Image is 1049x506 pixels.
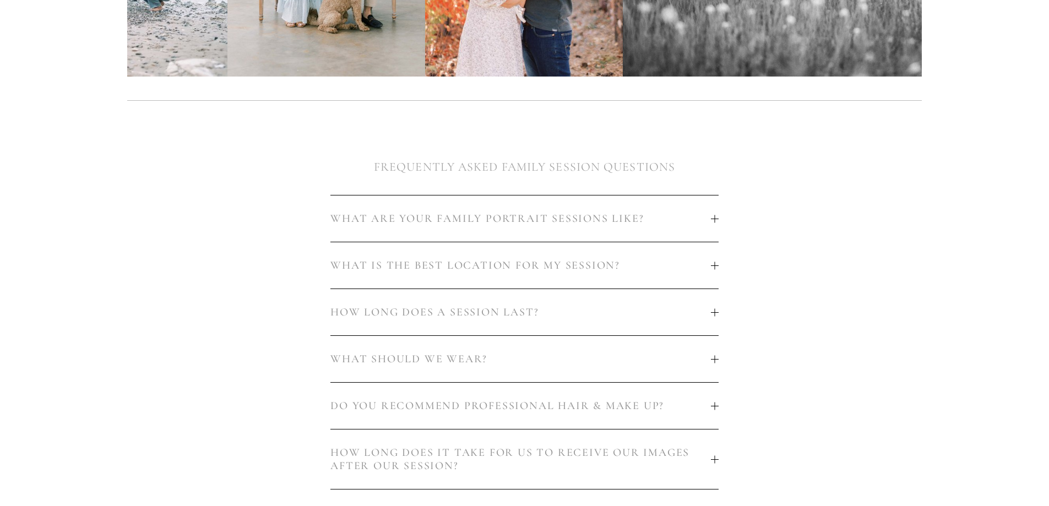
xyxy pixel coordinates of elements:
button: HOW LONG DOES IT TAKE FOR US TO RECEIVE OUR IMAGES AFTER OUR SESSION? [330,429,718,489]
span: WHAT IS THE BEST LOCATION FOR MY SESSION? [330,259,710,272]
button: WHAT SHOULD WE WEAR? [330,336,718,382]
button: HOW LONG DOES A SESSION LAST? [330,289,718,335]
button: WHAT ARE YOUR FAMILY PORTRAIT SESSIONS LIKE? [330,195,718,242]
span: DO YOU RECOMMEND PROFESSIONAL HAIR & MAKE UP? [330,399,710,412]
button: DO YOU RECOMMEND PROFESSIONAL HAIR & MAKE UP? [330,383,718,429]
span: WHAT ARE YOUR FAMILY PORTRAIT SESSIONS LIKE? [330,212,710,225]
span: HOW LONG DOES IT TAKE FOR US TO RECEIVE OUR IMAGES AFTER OUR SESSION? [330,446,710,472]
h2: FREQUENTLY ASKED FAMILY SESSION QUESTIONS [127,158,922,176]
button: WHAT IS THE BEST LOCATION FOR MY SESSION? [330,242,718,289]
span: HOW LONG DOES A SESSION LAST? [330,306,710,319]
span: WHAT SHOULD WE WEAR? [330,352,710,366]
